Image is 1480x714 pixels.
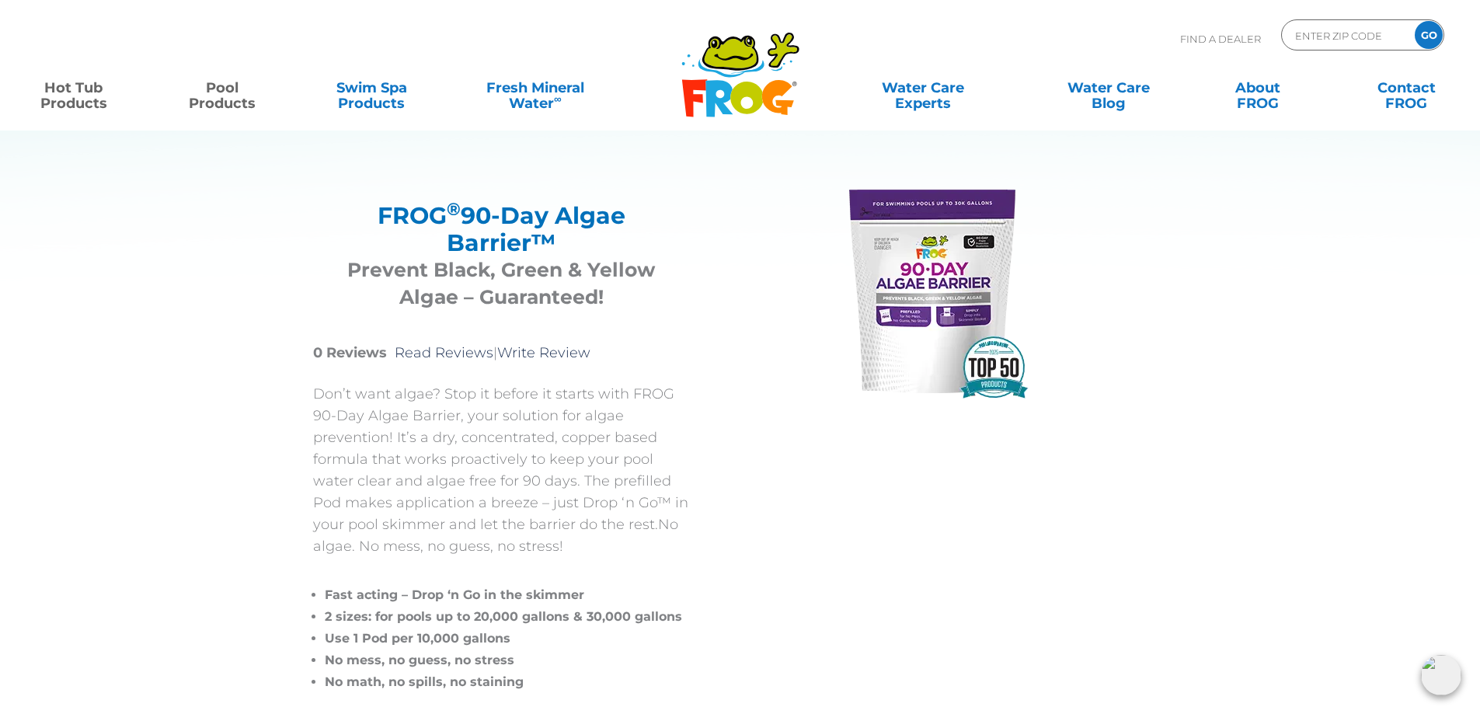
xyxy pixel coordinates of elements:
a: Read Reviews [395,344,493,361]
li: Fast acting – Drop ‘n Go in the skimmer [325,584,690,606]
input: Zip Code Form [1294,24,1398,47]
a: AboutFROG [1200,72,1315,103]
input: GO [1415,21,1443,49]
span: No math, no spills, no staining [325,674,524,689]
p: Don’t want algae? Stop it before it starts with FROG 90-Day Algae Barrier, your solution for alga... [313,383,690,557]
sup: ∞ [554,92,562,105]
p: Find A Dealer [1180,19,1261,58]
a: PoolProducts [165,72,280,103]
strong: 0 Reviews [313,344,387,361]
h3: Prevent Black, Green & Yellow Algae – Guaranteed! [333,256,670,311]
span: No mess, no guess, no stress [325,653,514,667]
li: Use 1 Pod per 10,000 gallons [325,628,690,650]
a: Fresh MineralWater∞ [462,72,608,103]
a: Water CareExperts [829,72,1017,103]
p: | [313,342,690,364]
a: ContactFROG [1349,72,1464,103]
a: Hot TubProducts [16,72,131,103]
li: 2 sizes: for pools up to 20,000 gallons & 30,000 gallons [325,606,690,628]
a: Swim SpaProducts [314,72,430,103]
a: Water CareBlog [1050,72,1166,103]
sup: ® [447,198,461,220]
img: openIcon [1421,655,1461,695]
a: Write Review [497,344,590,361]
h2: FROG 90-Day Algae Barrier™ [333,202,670,256]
